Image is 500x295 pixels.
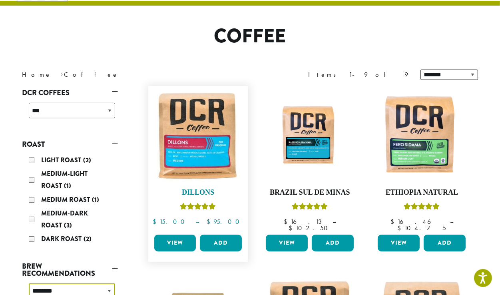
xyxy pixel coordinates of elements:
[390,217,442,226] bdi: 16.46
[22,86,118,100] a: DCR Coffees
[22,151,118,250] div: Roast
[152,90,244,231] a: DillonsRated 5.00 out of 5
[153,217,188,226] bdi: 15.00
[376,188,468,197] h4: Ethiopia Natural
[378,235,420,251] a: View
[312,235,354,251] button: Add
[42,195,92,204] span: Medium Roast
[92,195,100,204] span: (1)
[424,235,466,251] button: Add
[266,235,308,251] a: View
[16,25,484,48] h1: Coffee
[84,234,92,243] span: (2)
[264,90,356,231] a: Brazil Sul De MinasRated 5.00 out of 5
[64,181,72,190] span: (1)
[22,70,238,80] nav: Breadcrumb
[376,90,468,231] a: Ethiopia NaturalRated 5.00 out of 5
[284,217,325,226] bdi: 16.13
[22,259,118,280] a: Brew Recommendations
[196,217,199,226] span: –
[264,102,356,170] img: Fazenda-Rainha_12oz_Mockup.jpg
[84,155,92,165] span: (2)
[292,202,328,214] div: Rated 5.00 out of 5
[42,169,88,190] span: Medium-Light Roast
[152,90,244,182] img: Dillons-12oz-300x300.jpg
[22,138,118,151] a: Roast
[152,188,244,197] h4: Dillons
[42,155,84,165] span: Light Roast
[284,217,291,226] span: $
[264,188,356,197] h4: Brazil Sul De Minas
[289,224,331,232] bdi: 102.50
[207,217,213,226] span: $
[207,217,243,226] bdi: 95.00
[180,202,216,214] div: Rated 5.00 out of 5
[42,209,88,230] span: Medium-Dark Roast
[154,235,196,251] a: View
[404,202,440,214] div: Rated 5.00 out of 5
[42,234,84,243] span: Dark Roast
[289,224,295,232] span: $
[200,235,242,251] button: Add
[153,217,159,226] span: $
[309,70,408,80] div: Items 1-9 of 9
[22,100,118,128] div: DCR Coffees
[376,90,468,182] img: DCR-Fero-Sidama-Coffee-Bag-2019-300x300.png
[333,217,336,226] span: –
[397,224,404,232] span: $
[450,217,453,226] span: –
[390,217,397,226] span: $
[64,221,72,230] span: (3)
[22,70,52,79] a: Home
[397,224,446,232] bdi: 104.75
[60,67,63,80] span: ›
